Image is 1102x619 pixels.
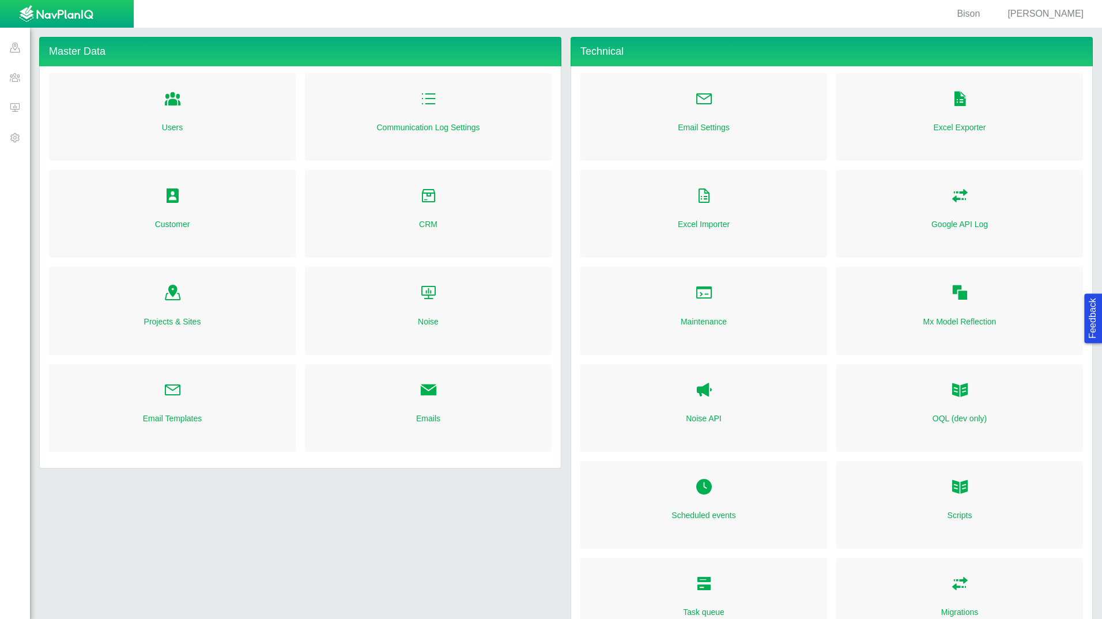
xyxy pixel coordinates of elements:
a: Email Settings [678,122,729,133]
a: Noise API [695,378,713,403]
a: Scheduled events [671,509,735,521]
div: Folder Open Icon Email Templates [49,364,296,452]
div: Folder Open Icon Excel Exporter [836,73,1083,161]
a: Excel Importer [678,218,730,230]
div: Folder Open Icon Communication Log Settings [305,73,552,161]
a: Google API Log [931,218,988,230]
div: OQL OQL (dev only) [836,364,1083,452]
a: Migrations [941,606,979,618]
a: Customer [155,218,190,230]
a: Folder Open Icon [420,87,437,112]
div: Folder Open Icon Maintenance [580,267,827,354]
a: Emails [416,413,440,424]
div: Folder Open Icon Mx Model Reflection [836,267,1083,354]
div: Folder Open Icon CRM [305,170,552,258]
a: Folder Open Icon [420,281,437,306]
a: Noise [418,316,439,327]
a: Noise API [686,413,721,424]
div: Folder Open Icon Projects & Sites [49,267,296,354]
div: Folder Open Icon Google API Log [836,170,1083,258]
a: Folder Open Icon [951,572,969,597]
span: [PERSON_NAME] [1007,9,1084,18]
a: Communication Log Settings [377,122,480,133]
div: Folder Open Icon Noise [305,267,552,354]
a: Folder Open Icon [420,378,437,403]
div: Folder Open Icon Excel Importer [580,170,827,258]
h4: Technical [571,37,1093,66]
a: CRM [419,218,437,230]
div: Noise API Noise API [580,364,827,452]
a: Folder Open Icon [951,184,969,209]
a: Folder Open Icon [695,572,713,597]
a: Folder Open Icon [695,281,713,306]
div: Folder Open Icon Scheduled events [580,461,827,549]
a: Scripts [948,509,972,521]
div: [PERSON_NAME] [994,7,1088,21]
a: OQL (dev only) [933,413,987,424]
button: Feedback [1084,293,1102,343]
a: Folder Open Icon [420,184,437,209]
a: Projects & Sites [144,316,201,327]
a: Folder Open Icon [695,87,713,112]
a: Excel Exporter [933,122,986,133]
a: OQL [951,378,969,403]
a: Folder Open Icon [951,87,969,112]
div: Folder Open Icon Scripts [836,461,1083,549]
a: Mx Model Reflection [923,316,997,327]
div: Folder Open Icon Emails [305,364,552,452]
a: Folder Open Icon [164,281,182,306]
a: Email Templates [143,413,202,424]
a: Task queue [683,606,724,618]
div: Folder Open Icon Users [49,73,296,161]
a: Users [162,122,183,133]
h4: Master Data [39,37,561,66]
img: UrbanGroupSolutionsTheme$USG_Images$logo.png [19,5,93,24]
a: Folder Open Icon [164,378,182,403]
a: Folder Open Icon [695,184,713,209]
a: Folder Open Icon [164,184,182,209]
div: Folder Open Icon Customer [49,170,296,258]
span: Bison [957,9,980,18]
a: Folder Open Icon [951,475,969,500]
a: Folder Open Icon [164,87,182,112]
a: Folder Open Icon [951,281,969,306]
div: Folder Open Icon Email Settings [580,73,827,161]
a: Maintenance [681,316,727,327]
a: Folder Open Icon [695,475,713,500]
